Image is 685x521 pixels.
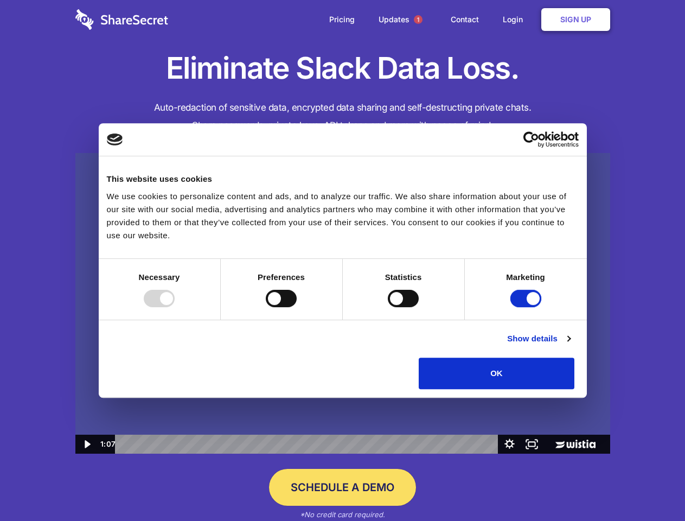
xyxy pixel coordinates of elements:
[506,272,545,282] strong: Marketing
[541,8,610,31] a: Sign Up
[414,15,422,24] span: 1
[543,435,610,454] a: Wistia Logo -- Learn More
[440,3,490,36] a: Contact
[300,510,385,519] em: *No credit card required.
[75,435,98,454] button: Play Video
[75,99,610,135] h4: Auto-redaction of sensitive data, encrypted data sharing and self-destructing private chats. Shar...
[107,190,579,242] div: We use cookies to personalize content and ads, and to analyze our traffic. We also share informat...
[269,469,416,506] a: Schedule a Demo
[139,272,180,282] strong: Necessary
[318,3,366,36] a: Pricing
[484,131,579,148] a: Usercentrics Cookiebot - opens in a new window
[75,49,610,88] h1: Eliminate Slack Data Loss.
[258,272,305,282] strong: Preferences
[498,435,521,454] button: Show settings menu
[124,435,493,454] div: Playbar
[521,435,543,454] button: Fullscreen
[419,358,574,389] button: OK
[75,9,168,30] img: logo-wordmark-white-trans-d4663122ce5f474addd5e946df7df03e33cb6a1c49d2221995e7729f52c070b2.svg
[492,3,539,36] a: Login
[107,134,123,145] img: logo
[385,272,422,282] strong: Statistics
[507,332,570,345] a: Show details
[75,153,610,454] img: Sharesecret
[107,173,579,186] div: This website uses cookies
